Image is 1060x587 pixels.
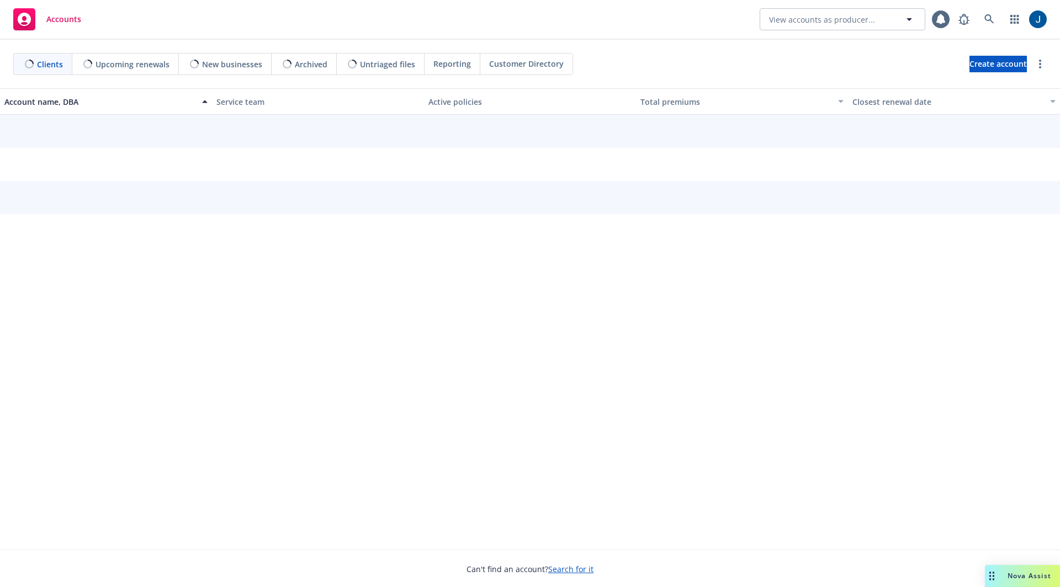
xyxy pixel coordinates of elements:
img: photo [1029,10,1047,28]
button: Total premiums [636,88,848,115]
div: Active policies [428,96,632,108]
span: Create account [969,54,1027,74]
span: Can't find an account? [467,563,593,575]
div: Total premiums [640,96,831,108]
span: Nova Assist [1008,571,1051,580]
span: Accounts [46,15,81,24]
span: View accounts as producer... [769,14,875,25]
button: View accounts as producer... [760,8,925,30]
div: Drag to move [985,565,999,587]
button: Closest renewal date [848,88,1060,115]
span: Customer Directory [489,58,564,70]
div: Account name, DBA [4,96,195,108]
button: Nova Assist [985,565,1060,587]
div: Closest renewal date [852,96,1043,108]
a: Switch app [1004,8,1026,30]
a: more [1033,57,1047,71]
span: New businesses [202,58,262,70]
div: Service team [216,96,420,108]
button: Service team [212,88,424,115]
span: Untriaged files [360,58,415,70]
a: Accounts [9,4,86,35]
span: Upcoming renewals [96,58,169,70]
a: Search [978,8,1000,30]
a: Search for it [548,564,593,574]
span: Reporting [433,58,471,70]
a: Report a Bug [953,8,975,30]
button: Active policies [424,88,636,115]
a: Create account [969,56,1027,72]
span: Archived [295,58,327,70]
span: Clients [37,58,63,70]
